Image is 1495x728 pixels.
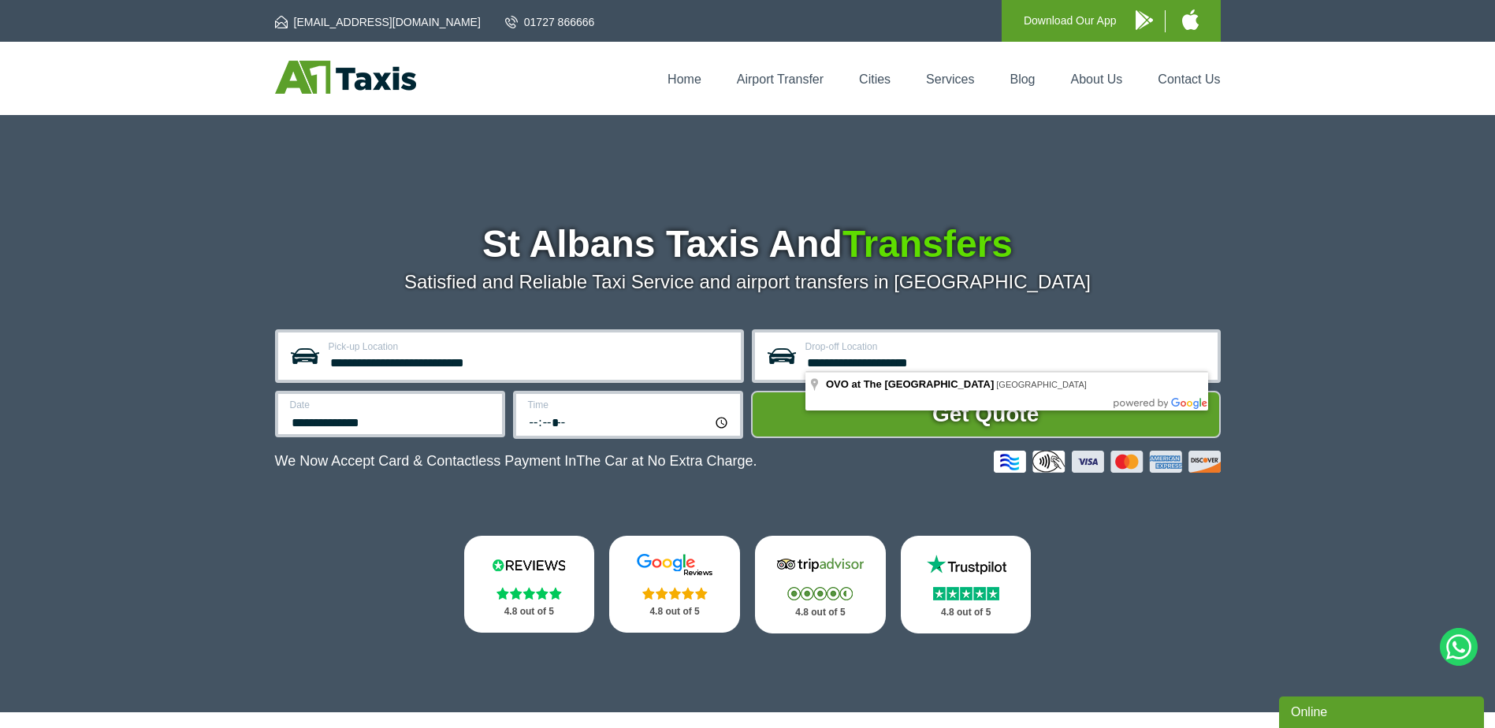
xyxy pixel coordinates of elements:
a: Blog [1010,72,1035,86]
iframe: chat widget [1279,693,1487,728]
img: A1 Taxis Android App [1136,10,1153,30]
a: Contact Us [1158,72,1220,86]
img: Tripadvisor [773,553,868,577]
label: Time [528,400,731,410]
a: Trustpilot Stars 4.8 out of 5 [901,536,1032,633]
a: Cities [859,72,891,86]
img: Stars [642,587,708,600]
label: Pick-up Location [329,342,731,351]
p: We Now Accept Card & Contactless Payment In [275,453,757,470]
label: Drop-off Location [805,342,1208,351]
p: 4.8 out of 5 [772,603,868,622]
p: 4.8 out of 5 [482,602,578,622]
img: Trustpilot [919,553,1013,577]
a: Services [926,72,974,86]
img: A1 Taxis iPhone App [1182,9,1199,30]
img: Stars [787,587,853,600]
a: [EMAIL_ADDRESS][DOMAIN_NAME] [275,14,481,30]
img: Reviews.io [482,553,576,577]
img: A1 Taxis St Albans LTD [275,61,416,94]
a: Reviews.io Stars 4.8 out of 5 [464,536,595,633]
img: Stars [496,587,562,600]
label: Date [290,400,493,410]
a: Google Stars 4.8 out of 5 [609,536,740,633]
img: Google [627,553,722,577]
img: Stars [933,587,999,600]
span: Transfers [842,223,1013,265]
p: 4.8 out of 5 [918,603,1014,622]
span: OVO at The [GEOGRAPHIC_DATA] [826,378,994,390]
img: Credit And Debit Cards [994,451,1221,473]
a: Home [668,72,701,86]
a: 01727 866666 [505,14,595,30]
span: [GEOGRAPHIC_DATA] [996,380,1087,389]
a: About Us [1071,72,1123,86]
p: Satisfied and Reliable Taxi Service and airport transfers in [GEOGRAPHIC_DATA] [275,271,1221,293]
span: The Car at No Extra Charge. [576,453,757,469]
h1: St Albans Taxis And [275,225,1221,263]
p: Download Our App [1024,11,1117,31]
button: Get Quote [751,391,1221,438]
p: 4.8 out of 5 [627,602,723,622]
a: Tripadvisor Stars 4.8 out of 5 [755,536,886,633]
a: Airport Transfer [737,72,824,86]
